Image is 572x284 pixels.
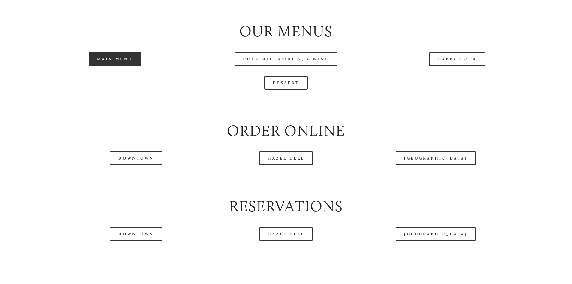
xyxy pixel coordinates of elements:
[259,227,313,241] a: Hazel Dell
[34,120,537,142] h2: Order Online
[89,52,141,66] a: Main Menu
[396,227,476,241] a: [GEOGRAPHIC_DATA]
[110,227,162,241] a: Downtown
[429,52,486,66] a: Happy Hour
[235,52,337,66] a: Cocktail, Spirits, & Wine
[396,151,476,165] a: [GEOGRAPHIC_DATA]
[34,196,537,217] h2: Reservations
[110,151,162,165] a: Downtown
[264,76,308,90] a: Dessert
[259,151,313,165] a: Hazel Dell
